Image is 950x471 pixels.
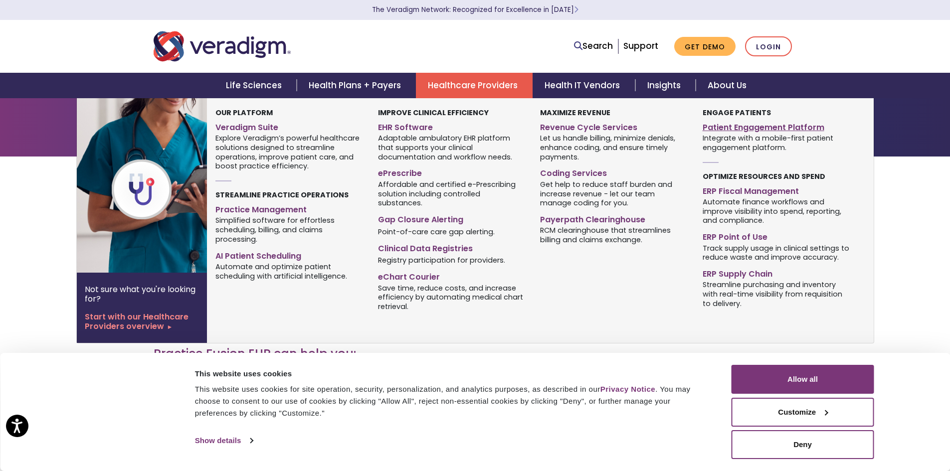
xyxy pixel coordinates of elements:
[378,268,525,283] a: eChart Courier
[195,433,253,448] a: Show details
[215,247,363,262] a: AI Patient Scheduling
[635,73,696,98] a: Insights
[623,40,658,52] a: Support
[540,119,687,133] a: Revenue Cycle Services
[77,98,237,273] img: Healthcare Provider
[195,368,709,380] div: This website uses cookies
[540,108,610,118] strong: Maximize Revenue
[732,365,874,394] button: Allow all
[533,73,635,98] a: Health IT Vendors
[540,211,687,225] a: Payerpath Clearinghouse
[703,228,850,243] a: ERP Point of Use
[703,280,850,309] span: Streamline purchasing and inventory with real-time visibility from requisition to delivery.
[378,226,495,236] span: Point-of-care care gap alerting.
[215,119,363,133] a: Veradigm Suite
[85,285,199,304] p: Not sure what you're looking for?
[154,30,291,63] img: Veradigm logo
[378,255,505,265] span: Registry participation for providers.
[215,201,363,215] a: Practice Management
[378,133,525,162] span: Adaptable ambulatory EHR platform that supports your clinical documentation and workflow needs.
[703,265,850,280] a: ERP Supply Chain
[745,36,792,57] a: Login
[214,73,297,98] a: Life Sciences
[215,190,349,200] strong: Streamline Practice Operations
[696,73,759,98] a: About Us
[732,398,874,427] button: Customize
[540,225,687,245] span: RCM clearinghouse that streamlines billing and claims exchange.
[540,133,687,162] span: Let us handle billing, minimize denials, enhance coding, and ensure timely payments.
[540,164,687,179] a: Coding Services
[703,119,850,133] a: Patient Engagement Platform
[154,347,561,361] h3: Practice Fusion EHR can help you:
[574,5,578,14] span: Learn More
[215,133,363,171] span: Explore Veradigm’s powerful healthcare solutions designed to streamline operations, improve patie...
[703,133,850,153] span: Integrate with a mobile-first patient engagement platform.
[378,211,525,225] a: Gap Closure Alerting
[195,383,709,419] div: This website uses cookies for site operation, security, personalization, and analytics purposes, ...
[574,39,613,53] a: Search
[378,240,525,254] a: Clinical Data Registries
[416,73,533,98] a: Healthcare Providers
[540,179,687,208] span: Get help to reduce staff burden and increase revenue - let our team manage coding for you.
[674,37,736,56] a: Get Demo
[378,283,525,312] span: Save time, reduce costs, and increase efficiency by automating medical chart retrieval.
[378,164,525,179] a: ePrescribe
[378,179,525,208] span: Affordable and certified e-Prescribing solution including controlled substances.
[759,399,938,459] iframe: Drift Chat Widget
[703,182,850,197] a: ERP Fiscal Management
[378,119,525,133] a: EHR Software
[215,108,273,118] strong: Our Platform
[703,108,771,118] strong: Engage Patients
[372,5,578,14] a: The Veradigm Network: Recognized for Excellence in [DATE]Learn More
[85,312,199,331] a: Start with our Healthcare Providers overview
[703,171,825,181] strong: Optimize Resources and Spend
[297,73,416,98] a: Health Plans + Payers
[215,215,363,244] span: Simplified software for effortless scheduling, billing, and claims processing.
[703,243,850,262] span: Track supply usage in clinical settings to reduce waste and improve accuracy.
[600,385,655,393] a: Privacy Notice
[732,430,874,459] button: Deny
[703,196,850,225] span: Automate finance workflows and improve visibility into spend, reporting, and compliance.
[378,108,489,118] strong: Improve Clinical Efficiency
[215,261,363,281] span: Automate and optimize patient scheduling with artificial intelligence.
